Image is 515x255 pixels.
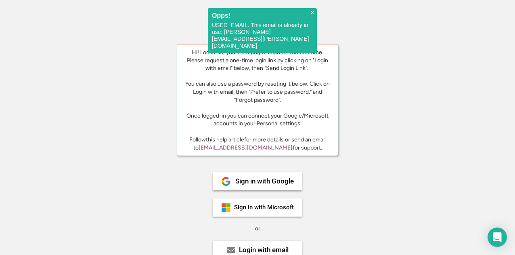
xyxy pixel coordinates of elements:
[199,144,293,151] a: [EMAIL_ADDRESS][DOMAIN_NAME]
[221,177,231,186] img: 1024px-Google__G__Logo.svg.png
[255,225,260,233] div: or
[212,22,313,49] p: USED_EMAIL. This email is already in use: [PERSON_NAME][EMAIL_ADDRESS][PERSON_NAME][DOMAIN_NAME]
[212,12,313,19] h2: Opps!
[183,48,332,128] div: Hi! Looks like you are trying to login for the first time. Please request a one-time login link b...
[311,9,314,16] span: ×
[488,228,507,247] div: Open Intercom Messenger
[239,247,289,253] div: Login with email
[206,136,244,143] a: this help article
[183,136,332,152] div: Follow for more details or send an email to for support.
[234,204,294,211] div: Sign in with Microsoft
[235,178,294,185] div: Sign in with Google
[221,203,231,213] img: ms-symbollockup_mssymbol_19.png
